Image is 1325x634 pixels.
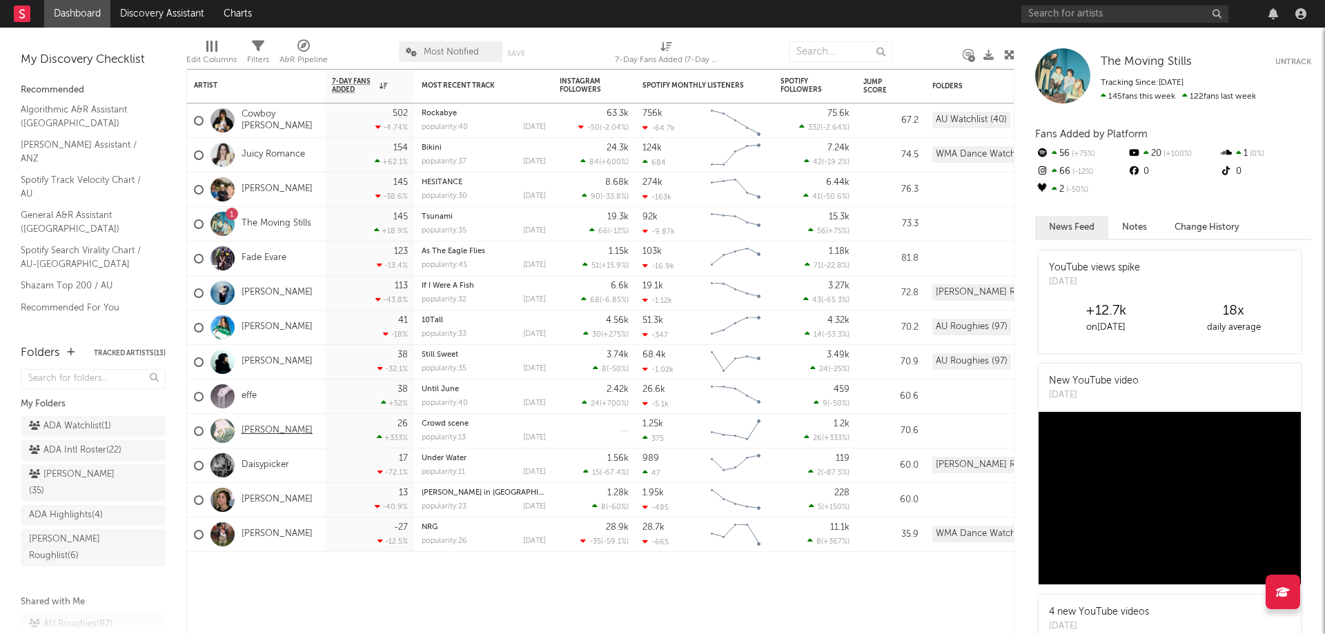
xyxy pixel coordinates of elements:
[642,330,668,339] div: -347
[642,454,659,463] div: 989
[808,468,850,477] div: ( )
[607,454,629,463] div: 1.56k
[422,399,468,407] div: popularity: 40
[422,179,546,186] div: HESITANCE
[834,419,850,428] div: 1.2k
[705,207,767,241] svg: Chart title
[814,262,821,270] span: 71
[863,78,898,95] div: Jump Score
[422,248,485,255] a: As The Eagle Flies
[422,213,453,221] a: Tsunami
[705,138,767,172] svg: Chart title
[1035,181,1127,199] div: 2
[1127,145,1219,163] div: 20
[812,297,821,304] span: 43
[601,262,627,270] span: +15.9 %
[29,418,111,435] div: ADA Watchlist ( 1 )
[829,247,850,256] div: 1.18k
[1049,388,1139,402] div: [DATE]
[422,365,467,373] div: popularity: 35
[21,208,152,236] a: General A&R Assistant ([GEOGRAPHIC_DATA])
[422,420,546,428] div: Crowd scene
[422,420,469,428] a: Crowd scene
[375,295,408,304] div: -43.8 %
[422,351,458,359] a: Still Sweet
[823,400,827,408] span: 9
[642,488,664,497] div: 1.95k
[828,228,847,235] span: +75 %
[642,419,663,428] div: 1.25k
[804,433,850,442] div: ( )
[1042,303,1170,319] div: +12.7k
[186,34,237,75] div: Edit Columns
[809,502,850,511] div: ( )
[393,212,408,221] div: 145
[242,321,313,333] a: [PERSON_NAME]
[642,212,658,221] div: 92k
[607,488,629,497] div: 1.28k
[422,317,546,324] div: 10Tall
[1161,150,1192,158] span: +100 %
[823,469,847,477] span: -87.5 %
[375,192,408,201] div: -38.6 %
[602,366,607,373] span: 8
[607,212,629,221] div: 19.3k
[397,419,408,428] div: 26
[607,143,629,152] div: 24.3k
[21,278,152,293] a: Shazam Top 200 / AU
[830,366,847,373] span: -25 %
[393,178,408,187] div: 145
[813,435,822,442] span: 26
[642,468,660,477] div: 47
[29,507,103,524] div: ADA Highlights ( 4 )
[615,34,718,75] div: 7-Day Fans Added (7-Day Fans Added)
[863,423,919,439] div: 70.6
[814,331,822,339] span: 14
[242,109,318,132] a: Cowboy [PERSON_NAME]
[642,281,663,290] div: 19.1k
[194,81,297,90] div: Artist
[827,316,850,325] div: 4.32k
[422,296,467,304] div: popularity: 32
[932,457,1053,473] div: [PERSON_NAME] Roughlist (6)
[1049,374,1139,388] div: New YouTube video
[21,52,166,68] div: My Discovery Checklist
[823,297,847,304] span: -65.3 %
[1035,216,1108,239] button: News Feed
[598,228,608,235] span: 66
[602,193,627,201] span: -33.8 %
[808,226,850,235] div: ( )
[242,184,313,195] a: [PERSON_NAME]
[523,296,546,304] div: [DATE]
[827,143,850,152] div: 7.24k
[1170,303,1297,319] div: 18 x
[1064,186,1088,194] span: -50 %
[810,364,850,373] div: ( )
[603,331,627,339] span: +275 %
[587,124,600,132] span: -50
[422,192,467,200] div: popularity: 30
[422,248,546,255] div: As The Eagle Flies
[642,261,674,270] div: -16.9k
[523,158,546,166] div: [DATE]
[29,442,121,459] div: ADA Intl Roster ( 22 )
[863,319,919,336] div: 70.2
[581,295,629,304] div: ( )
[1101,92,1256,101] span: 122 fans last week
[1049,275,1140,289] div: [DATE]
[375,157,408,166] div: +62.1 %
[523,261,546,269] div: [DATE]
[591,262,599,270] span: 51
[1219,163,1311,181] div: 0
[605,178,629,187] div: 8.68k
[247,34,269,75] div: Filters
[583,330,629,339] div: ( )
[814,399,850,408] div: ( )
[523,434,546,442] div: [DATE]
[830,400,847,408] span: -50 %
[523,192,546,200] div: [DATE]
[615,52,718,68] div: 7-Day Fans Added (7-Day Fans Added)
[705,241,767,276] svg: Chart title
[817,228,826,235] span: 56
[705,483,767,517] svg: Chart title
